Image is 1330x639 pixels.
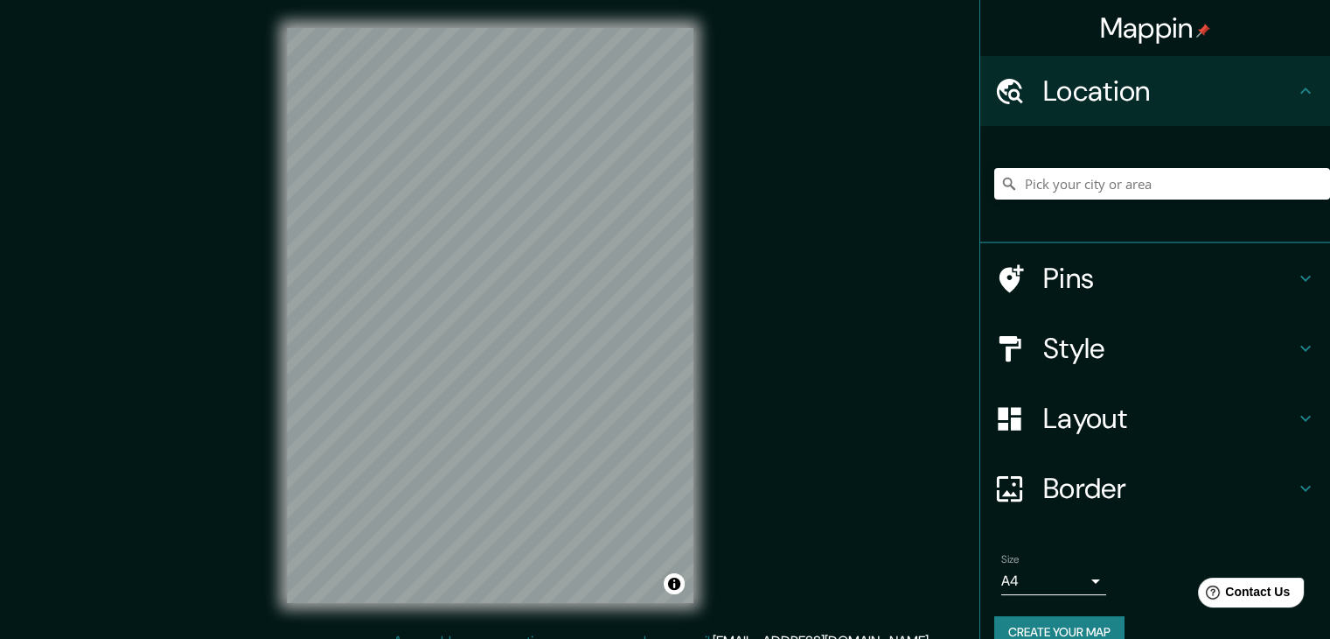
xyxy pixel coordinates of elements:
div: Style [980,313,1330,383]
img: pin-icon.png [1196,24,1210,38]
div: Layout [980,383,1330,453]
div: A4 [1001,567,1106,595]
h4: Pins [1043,261,1295,296]
div: Border [980,453,1330,523]
label: Size [1001,552,1020,567]
h4: Mappin [1100,11,1211,46]
h4: Border [1043,471,1295,506]
iframe: Help widget launcher [1174,571,1311,620]
div: Location [980,56,1330,126]
button: Toggle attribution [664,573,685,594]
input: Pick your city or area [994,168,1330,200]
h4: Layout [1043,401,1295,436]
h4: Location [1043,74,1295,109]
div: Pins [980,243,1330,313]
canvas: Map [287,28,693,603]
h4: Style [1043,331,1295,366]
